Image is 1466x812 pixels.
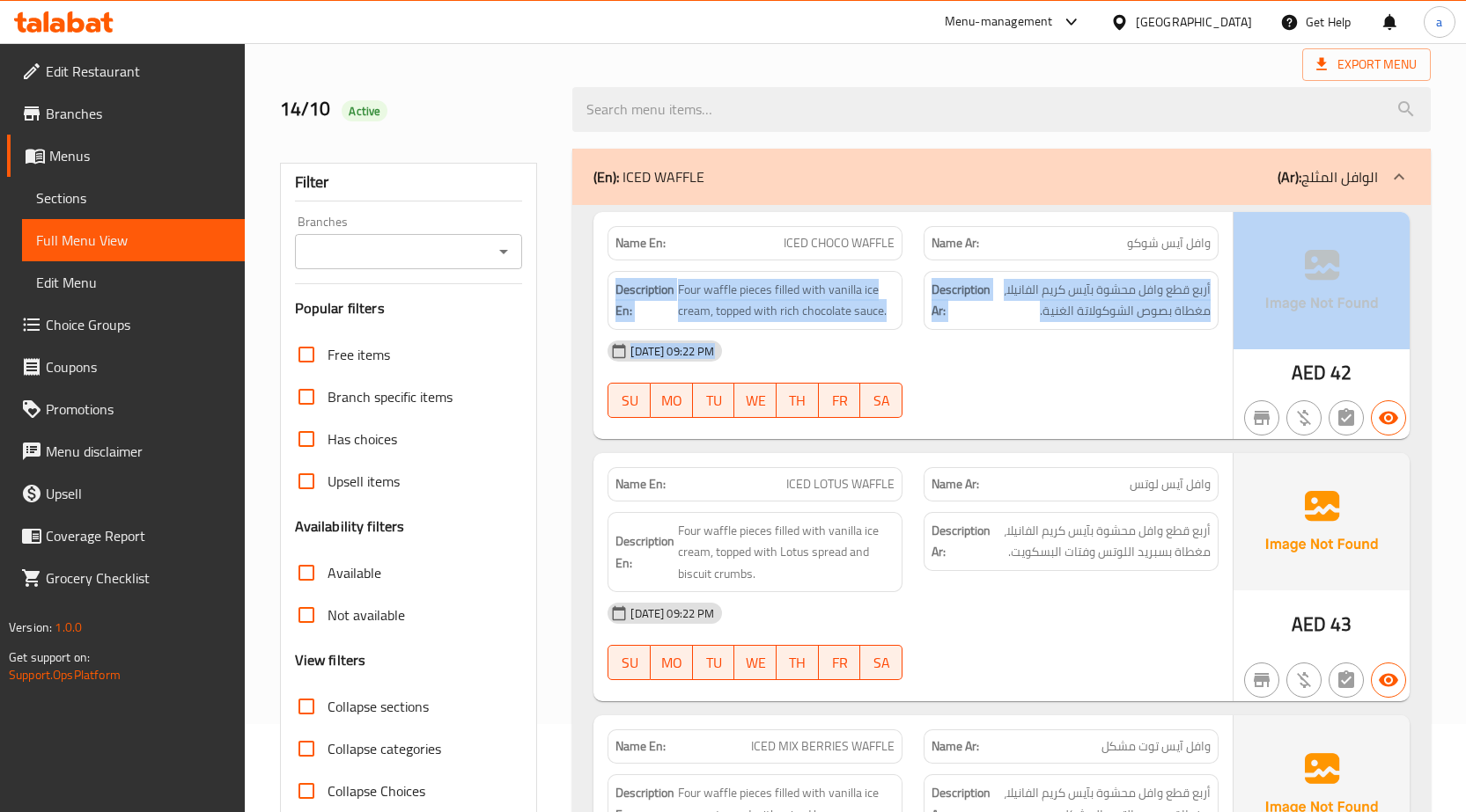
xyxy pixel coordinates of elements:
[819,645,861,680] button: FR
[615,530,674,574] strong: Description En:
[7,135,245,177] a: Menus
[777,383,819,418] button: TH
[7,50,245,92] a: Edit Restaurant
[932,737,979,756] strong: Name Ar:
[342,100,387,121] div: Active
[1234,212,1410,349] img: Ae5nvW7+0k+MAAAAAElFTkSuQmCC
[608,383,651,418] button: SU
[328,471,400,492] span: Upsell items
[994,279,1211,322] span: أربع قطع وافل محشوة بآيس كريم الفانيلا، مغطاة بصوص الشوكولاتة الغنية.
[615,650,644,676] span: SU
[1127,234,1211,252] span: وافل آيس شوكو
[932,475,979,494] strong: Name Ar:
[945,11,1053,33] div: Menu-management
[932,520,991,563] strong: Description Ar:
[1436,12,1442,32] span: a
[1330,355,1352,390] span: 42
[7,472,245,515] a: Upsell
[700,388,728,413] span: TU
[9,663,121,686] a: Support.OpsPlatform
[867,650,895,676] span: SA
[784,650,812,676] span: TH
[7,430,245,472] a: Menu disclaimer
[46,103,231,124] span: Branches
[491,239,516,264] button: Open
[1329,400,1364,435] button: Not has choices
[46,314,231,335] span: Choice Groups
[1234,453,1410,590] img: Ae5nvW7+0k+MAAAAAElFTkSuQmCC
[651,383,693,418] button: MO
[623,343,721,360] span: [DATE] 09:22 PM
[741,388,770,413] span: WE
[328,738,441,759] span: Collapse categories
[9,646,90,669] span: Get support on:
[751,737,895,756] span: ICED MIX BERRIES WAFFLE
[932,279,991,322] strong: Description Ar:
[615,388,644,413] span: SU
[1316,54,1417,76] span: Export Menu
[572,87,1431,132] input: search
[1329,662,1364,698] button: Not has choices
[328,780,425,801] span: Collapse Choices
[328,562,381,583] span: Available
[7,92,245,135] a: Branches
[7,515,245,557] a: Coverage Report
[49,145,231,166] span: Menus
[1330,607,1352,641] span: 43
[700,650,728,676] span: TU
[658,388,686,413] span: MO
[1286,662,1322,698] button: Purchased item
[22,261,245,304] a: Edit Menu
[1302,48,1431,81] span: Export Menu
[22,177,245,219] a: Sections
[328,604,405,625] span: Not available
[46,399,231,420] span: Promotions
[36,272,231,293] span: Edit Menu
[741,650,770,676] span: WE
[994,520,1211,563] span: أربع قطع وافل محشوة بآيس كريم الفانيلا، مغطاة بسبريد اللوتس وفتات البسكويت.
[328,386,453,407] span: Branch specific items
[615,475,666,494] strong: Name En:
[7,304,245,346] a: Choice Groups
[328,428,397,450] span: Has choices
[651,645,693,680] button: MO
[608,645,651,680] button: SU
[867,388,895,413] span: SA
[693,383,735,418] button: TU
[1130,475,1211,494] span: وافل آيس لوتس
[615,234,666,252] strong: Name En:
[1244,662,1279,698] button: Not branch specific item
[7,346,245,388] a: Coupons
[1292,607,1326,641] span: AED
[46,61,231,82] span: Edit Restaurant
[7,388,245,430] a: Promotions
[1244,400,1279,435] button: Not branch specific item
[1371,662,1406,698] button: Available
[1136,12,1252,32] div: [GEOGRAPHIC_DATA]
[295,516,405,537] h3: Availability filters
[819,383,861,418] button: FR
[623,605,721,622] span: [DATE] 09:22 PM
[46,356,231,377] span: Coupons
[295,298,523,318] h3: Popular filters
[734,645,777,680] button: WE
[860,645,902,680] button: SA
[7,557,245,599] a: Grocery Checklist
[342,103,387,120] span: Active
[36,187,231,208] span: Sections
[46,525,231,546] span: Coverage Report
[734,383,777,418] button: WE
[693,645,735,680] button: TU
[46,567,231,589] span: Grocery Checklist
[860,383,902,418] button: SA
[593,164,619,190] b: (En):
[295,650,366,670] h3: View filters
[328,696,429,717] span: Collapse sections
[36,230,231,251] span: Full Menu View
[658,650,686,676] span: MO
[678,520,895,585] span: Four waffle pieces filled with vanilla ice cream, topped with Lotus spread and biscuit crumbs.
[1101,737,1211,756] span: وافل آيس توت مشكل
[55,616,82,639] span: 1.0.0
[46,441,231,462] span: Menu disclaimer
[784,234,895,252] span: ICED CHOCO WAFFLE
